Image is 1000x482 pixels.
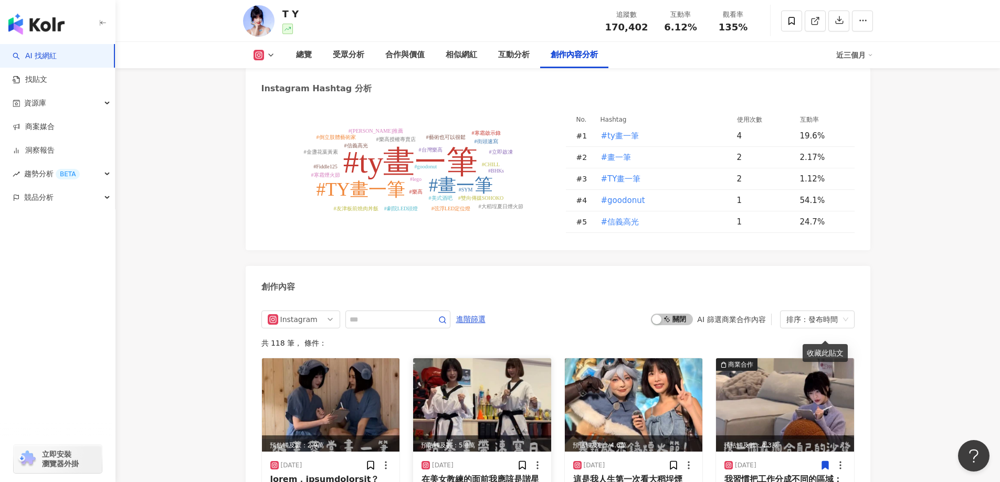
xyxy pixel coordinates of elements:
[456,311,486,328] span: 進階篩選
[13,122,55,132] a: 商案媒合
[24,186,54,209] span: 競品分析
[576,195,592,206] div: # 4
[376,136,415,142] tspan: #樂高授權專賣店
[737,130,792,142] div: 4
[792,168,855,190] td: 1.12%
[601,152,631,163] span: #畫一筆
[565,358,703,452] img: post-image
[409,176,421,182] tspan: #lego
[737,152,792,163] div: 2
[344,143,367,148] tspan: #信義高光
[24,162,80,186] span: 趨勢分析
[584,461,605,470] div: [DATE]
[428,175,493,196] tspan: #畫一筆
[728,359,753,370] div: 商業合作
[488,168,503,174] tspan: #BHKs
[605,22,648,33] span: 170,402
[576,130,592,142] div: # 1
[261,83,372,94] div: Instagram Hashtag 分析
[592,211,729,233] td: #信義高光
[716,358,854,452] img: post-image
[592,168,729,190] td: #TY畫一筆
[316,134,355,140] tspan: #倒立肢體藝術家
[13,170,20,178] span: rise
[592,190,729,211] td: #goodonut
[601,216,639,228] span: #信義高光
[474,138,498,144] tspan: #街頭速寫
[8,14,65,35] img: logo
[836,47,873,63] div: 近三個月
[800,173,844,185] div: 1.12%
[280,311,314,328] div: Instagram
[471,130,500,136] tspan: #寒霜啟示錄
[716,358,854,452] div: post-image商業合作預估觸及數：4.3萬
[729,114,792,125] th: 使用次數
[428,195,452,201] tspan: #美式酒吧
[333,49,364,61] div: 受眾分析
[713,9,753,20] div: 觀看率
[565,358,703,452] div: post-image預估觸及數：4.6萬
[592,125,729,147] td: #ty畫一筆
[296,49,312,61] div: 總覽
[601,147,632,168] button: #畫一筆
[800,195,844,206] div: 54.1%
[737,195,792,206] div: 1
[565,439,703,452] div: 預估觸及數：4.6萬
[413,439,551,452] div: 預估觸及數：5.8萬
[719,22,748,33] span: 135%
[478,203,523,209] tspan: #大稻埕夏日煙火節
[601,211,640,232] button: #信義高光
[261,281,295,293] div: 創作內容
[601,173,641,185] span: #TY畫一筆
[576,216,592,228] div: # 5
[348,128,403,134] tspan: #[PERSON_NAME]推薦
[601,195,645,206] span: #goodonut
[384,206,417,211] tspan: #劇院LED頭燈
[664,22,697,33] span: 6.12%
[432,461,454,470] div: [DATE]
[566,114,592,125] th: No.
[282,7,299,20] div: T Y
[446,49,477,61] div: 相似網紅
[800,130,844,142] div: 19.6%
[601,130,639,142] span: #ty畫一筆
[458,195,503,201] tspan: #雙向傳媒SOHOKO
[792,114,855,125] th: 互動率
[800,216,844,228] div: 24.7%
[716,439,854,452] div: 預估觸及數：4.3萬
[551,49,598,61] div: 創作內容分析
[592,114,729,125] th: Hashtag
[803,344,848,362] div: 收藏此貼文
[601,190,646,211] button: #goodonut
[958,440,990,472] iframe: Help Scout Beacon - Open
[418,147,442,153] tspan: #台灣樂高
[792,190,855,211] td: 54.1%
[303,149,338,155] tspan: #金盞花葉黃素
[42,449,79,468] span: 立即安裝 瀏覽器外掛
[413,358,551,452] img: post-image
[14,445,102,473] a: chrome extension立即安裝 瀏覽器外掛
[262,439,400,452] div: 預估觸及數：2.9萬
[409,189,422,195] tspan: #樂高
[489,149,512,155] tspan: #立即啟凍
[385,49,425,61] div: 合作與價值
[792,125,855,147] td: 19.6%
[13,74,47,85] a: 找貼文
[735,461,756,470] div: [DATE]
[426,134,465,140] tspan: #藝術也可以很鬆
[261,339,855,347] div: 共 118 筆 ， 條件：
[313,164,338,169] tspan: #Fiddle125
[316,179,405,200] tspan: #TY畫一筆
[13,51,57,61] a: searchAI 找網紅
[56,169,80,179] div: BETA
[498,49,530,61] div: 互動分析
[311,172,340,178] tspan: #寒霜煙火節
[576,152,592,163] div: # 2
[786,311,839,328] div: 排序：發布時間
[792,211,855,233] td: 24.7%
[13,145,55,156] a: 洞察報告
[414,164,437,169] tspan: #goodonut
[697,315,765,324] div: AI 篩選商業合作內容
[262,358,400,452] img: post-image
[456,310,486,327] button: 進階篩選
